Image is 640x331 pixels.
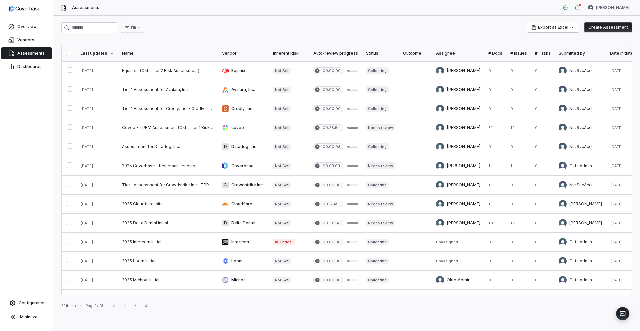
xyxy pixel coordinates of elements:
[19,300,46,306] span: Configuration
[588,5,593,10] img: Samuel Folarin avatar
[61,303,76,308] div: 71 items
[559,162,567,170] img: Okta Admin avatar
[17,37,34,43] span: Vendors
[122,51,214,56] div: Name
[559,276,567,284] img: Okta Admin avatar
[559,181,567,189] img: Nic SvcAcct avatar
[17,64,42,69] span: Dashboards
[399,137,432,156] td: -
[559,238,567,246] img: Okta Admin avatar
[527,22,579,32] button: Export as Excel
[436,219,444,227] img: Sayantan Bhattacherjee avatar
[436,276,444,284] img: Okta Admin avatar
[80,303,82,308] div: •
[17,51,45,56] span: Assessments
[131,25,140,30] span: Filter
[399,252,432,271] td: -
[3,310,50,324] button: Minimize
[436,162,444,170] img: Samuel Folarin avatar
[559,257,567,265] img: Okta Admin avatar
[313,51,358,56] div: Auto-review progress
[436,181,444,189] img: Adeola Ajiginni avatar
[436,86,444,94] img: Samuel Folarin avatar
[559,200,567,208] img: Sayantan Bhattacherjee avatar
[436,124,444,132] img: Samuel Folarin avatar
[403,51,428,56] div: Outcome
[1,61,52,73] a: Dashboards
[399,233,432,252] td: -
[273,51,305,56] div: Inherent Risk
[366,51,395,56] div: Status
[584,3,633,13] button: Samuel Folarin avatar[PERSON_NAME]
[222,51,265,56] div: Vendor
[17,24,37,29] span: Overview
[559,105,567,113] img: Nic SvcAcct avatar
[559,143,567,151] img: Nic SvcAcct avatar
[399,80,432,99] td: -
[399,176,432,195] td: -
[559,51,602,56] div: Submitted by
[72,5,99,10] span: Assessments
[559,124,567,132] img: Nic SvcAcct avatar
[535,51,551,56] div: # Tasks
[436,143,444,151] img: Sayantan Bhattacherjee avatar
[399,118,432,137] td: -
[120,23,144,33] button: Filter
[510,51,527,56] div: # Issues
[559,219,567,227] img: Sayantan Bhattacherjee avatar
[399,156,432,176] td: -
[399,61,432,80] td: -
[559,67,567,75] img: Nic SvcAcct avatar
[80,51,114,56] div: Last updated
[20,314,38,320] span: Minimize
[3,297,50,309] a: Configuration
[436,67,444,75] img: Samuel Folarin avatar
[399,214,432,233] td: -
[1,34,52,46] a: Vendors
[436,200,444,208] img: Sayantan Bhattacherjee avatar
[584,22,632,32] button: Create Assessment
[559,86,567,94] img: Nic SvcAcct avatar
[399,195,432,214] td: -
[399,290,432,309] td: -
[436,105,444,113] img: Samuel Folarin avatar
[1,47,52,59] a: Assessments
[436,51,480,56] div: Assignee
[1,21,52,33] a: Overview
[86,303,103,308] div: Page 1 of 3
[488,51,502,56] div: # Docs
[9,5,40,12] img: logo-D7KZi-bG.svg
[399,99,432,118] td: -
[596,5,629,10] span: [PERSON_NAME]
[399,271,432,290] td: -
